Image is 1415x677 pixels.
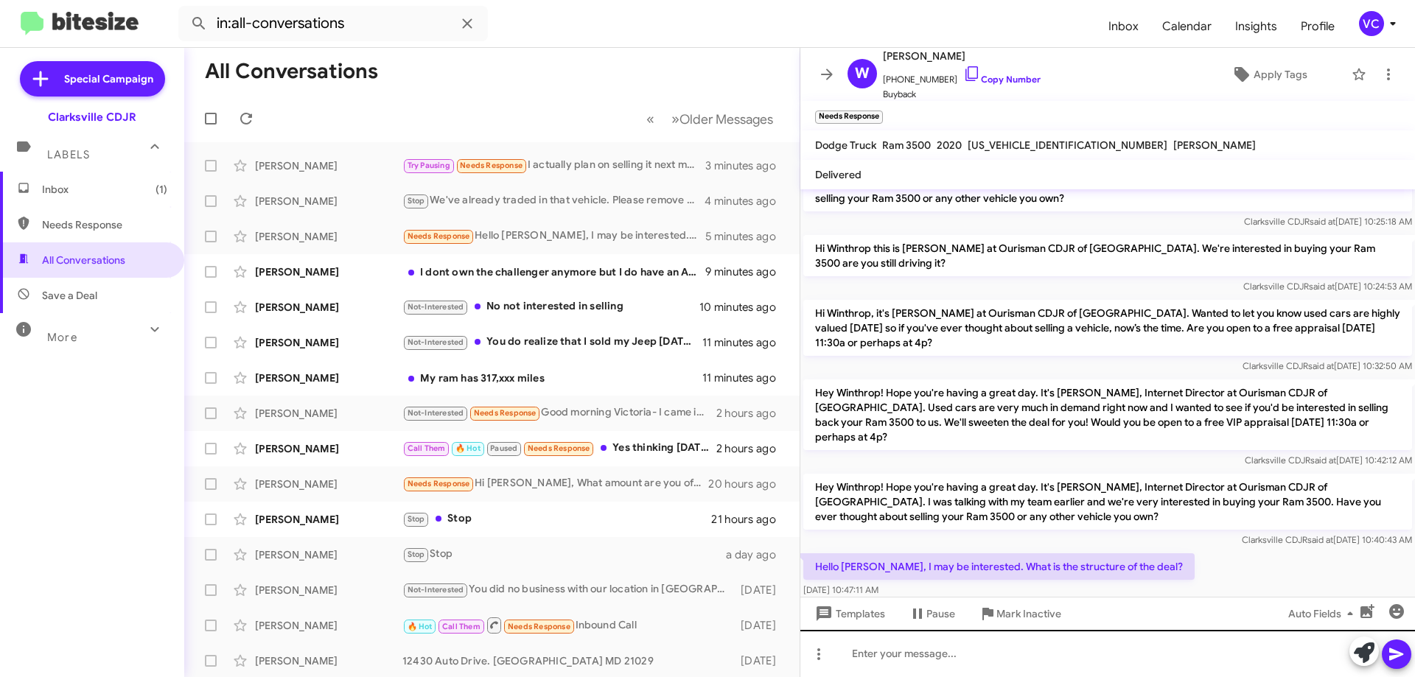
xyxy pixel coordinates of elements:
[702,335,788,350] div: 11 minutes ago
[883,87,1041,102] span: Buyback
[1242,534,1412,545] span: Clarksville CDJR [DATE] 10:40:43 AM
[937,138,962,152] span: 2020
[1244,216,1412,227] span: Clarksville CDJR [DATE] 10:25:18 AM
[671,110,679,128] span: »
[663,104,782,134] button: Next
[716,406,788,421] div: 2 hours ago
[1359,11,1384,36] div: VC
[1150,5,1223,48] a: Calendar
[442,622,481,631] span: Call Them
[1276,600,1371,627] button: Auto Fields
[402,371,702,385] div: My ram has 317,xxx miles
[402,157,705,174] div: I actually plan on selling it next month th
[528,443,590,453] span: Needs Response
[408,408,464,418] span: Not-Interested
[711,512,788,527] div: 21 hours ago
[882,138,931,152] span: Ram 3500
[803,235,1412,276] p: Hi Winthrop this is [PERSON_NAME] at Ourisman CDJR of [GEOGRAPHIC_DATA]. We're interested in buyi...
[1223,5,1289,48] a: Insights
[255,583,402,597] div: [PERSON_NAME]
[800,600,897,627] button: Templates
[408,196,425,206] span: Stop
[255,371,402,385] div: [PERSON_NAME]
[402,440,716,457] div: Yes thinking [DATE] I'm off that would work best
[255,618,402,633] div: [PERSON_NAME]
[968,138,1167,152] span: [US_VEHICLE_IDENTIFICATION_NUMBER]
[716,441,788,456] div: 2 hours ago
[803,474,1412,530] p: Hey Winthrop! Hope you're having a great day. It's [PERSON_NAME], Internet Director at Ourisman C...
[408,443,446,453] span: Call Them
[20,61,165,97] a: Special Campaign
[402,334,702,351] div: You do realize that I sold my Jeep [DATE], right?
[803,300,1412,356] p: Hi Winthrop, it's [PERSON_NAME] at Ourisman CDJR of [GEOGRAPHIC_DATA]. Wanted to let you know use...
[402,581,733,598] div: You did no business with our location in [GEOGRAPHIC_DATA]. On conversation.
[926,600,955,627] span: Pause
[460,161,523,170] span: Needs Response
[963,74,1041,85] a: Copy Number
[733,653,788,668] div: [DATE]
[490,443,517,453] span: Paused
[408,514,425,524] span: Stop
[255,158,402,173] div: [PERSON_NAME]
[1308,360,1334,371] span: said at
[156,182,167,197] span: (1)
[1193,61,1344,88] button: Apply Tags
[508,622,570,631] span: Needs Response
[402,298,699,315] div: No not interested in selling
[699,300,788,315] div: 10 minutes ago
[897,600,967,627] button: Pause
[408,585,464,594] span: Not-Interested
[402,546,726,563] div: Stop
[815,168,862,181] span: Delivered
[255,653,402,668] div: [PERSON_NAME]
[402,404,716,421] div: Good morning Victoria- I came in [DATE] to get a check and the lien wasnt released yet. I just re...
[803,379,1412,450] p: Hey Winthrop! Hope you're having a great day. It's [PERSON_NAME], Internet Director at Ourisman C...
[1346,11,1399,36] button: VC
[474,408,537,418] span: Needs Response
[47,148,90,161] span: Labels
[402,653,733,668] div: 12430 Auto Drive. [GEOGRAPHIC_DATA] MD 21029
[408,302,464,312] span: Not-Interested
[47,331,77,344] span: More
[705,229,788,244] div: 5 minutes ago
[708,477,788,491] div: 20 hours ago
[815,138,876,152] span: Dodge Truck
[408,161,450,170] span: Try Pausing
[408,337,464,347] span: Not-Interested
[205,60,378,83] h1: All Conversations
[48,110,136,124] div: Clarksville CDJR
[705,194,788,208] div: 4 minutes ago
[646,110,654,128] span: «
[42,217,167,232] span: Needs Response
[679,111,773,127] span: Older Messages
[255,194,402,208] div: [PERSON_NAME]
[255,335,402,350] div: [PERSON_NAME]
[1097,5,1150,48] a: Inbox
[255,264,402,279] div: [PERSON_NAME]
[402,616,733,634] div: Inbound Call
[815,111,883,124] small: Needs Response
[1309,281,1335,292] span: said at
[702,371,788,385] div: 11 minutes ago
[638,104,782,134] nav: Page navigation example
[178,6,488,41] input: Search
[402,475,708,492] div: Hi [PERSON_NAME], What amount are you offering? [PERSON_NAME]
[1243,281,1412,292] span: Clarksville CDJR [DATE] 10:24:53 AM
[996,600,1061,627] span: Mark Inactive
[42,253,125,267] span: All Conversations
[408,231,470,241] span: Needs Response
[1173,138,1256,152] span: [PERSON_NAME]
[255,406,402,421] div: [PERSON_NAME]
[42,182,167,197] span: Inbox
[803,584,878,595] span: [DATE] 10:47:11 AM
[705,158,788,173] div: 3 minutes ago
[705,264,788,279] div: 9 minutes ago
[64,71,153,86] span: Special Campaign
[1310,216,1335,227] span: said at
[967,600,1073,627] button: Mark Inactive
[726,547,788,562] div: a day ago
[255,512,402,527] div: [PERSON_NAME]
